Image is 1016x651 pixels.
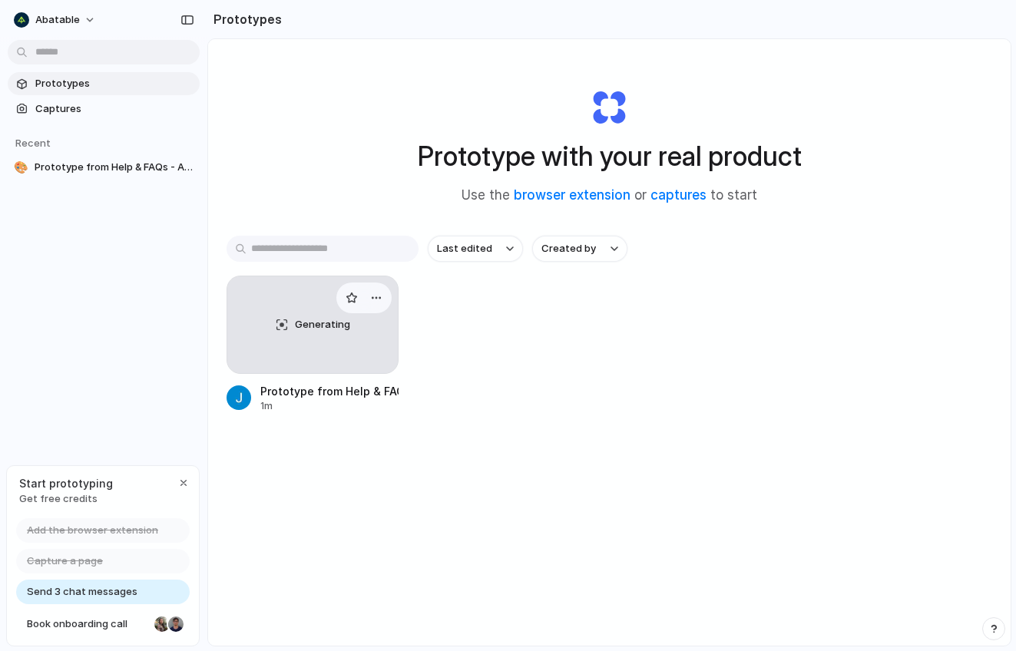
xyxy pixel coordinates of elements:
h2: Prototypes [207,10,282,28]
span: Recent [15,137,51,149]
span: Last edited [437,241,492,256]
span: Abatable [35,12,80,28]
div: 🎨 [14,160,28,175]
span: Created by [541,241,596,256]
a: GeneratingPrototype from Help & FAQs - Abatable Platform1m [227,276,399,413]
a: Captures [8,97,200,121]
span: Start prototyping [19,475,113,491]
button: Last edited [428,236,523,262]
div: Christian Iacullo [167,615,185,633]
a: 🎨Prototype from Help & FAQs - Abatable Platform [8,156,200,179]
a: browser extension [514,187,630,203]
div: Nicole Kubica [153,615,171,633]
span: Capture a page [27,554,103,569]
span: Prototype from Help & FAQs - Abatable Platform [35,160,194,175]
span: Add the browser extension [27,523,158,538]
button: Abatable [8,8,104,32]
a: captures [650,187,707,203]
span: Get free credits [19,491,113,507]
span: Captures [35,101,194,117]
span: Use the or to start [462,186,757,206]
span: Send 3 chat messages [27,584,137,600]
span: Generating [295,317,350,332]
div: Prototype from Help & FAQs - Abatable Platform [260,383,399,399]
h1: Prototype with your real product [418,136,802,177]
button: Created by [532,236,627,262]
span: Prototypes [35,76,194,91]
div: 1m [260,399,399,413]
a: Book onboarding call [16,612,190,636]
a: Prototypes [8,72,200,95]
span: Book onboarding call [27,616,148,632]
